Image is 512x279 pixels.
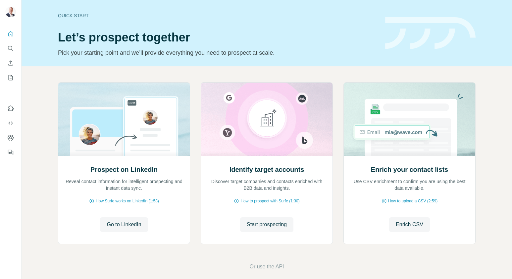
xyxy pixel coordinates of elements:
span: How to upload a CSV (2:59) [388,198,437,204]
div: Quick start [58,12,377,19]
img: Avatar [5,7,16,17]
button: Search [5,42,16,54]
button: Quick start [5,28,16,40]
button: Go to LinkedIn [100,217,148,232]
span: Enrich CSV [396,221,423,229]
h2: Identify target accounts [230,165,304,174]
button: Dashboard [5,132,16,144]
p: Discover target companies and contacts enriched with B2B data and insights. [208,178,326,191]
button: Use Surfe on LinkedIn [5,103,16,114]
span: Start prospecting [247,221,287,229]
img: Enrich your contact lists [343,83,476,156]
span: How Surfe works on LinkedIn (1:58) [96,198,159,204]
button: Or use the API [249,263,284,271]
span: Go to LinkedIn [107,221,141,229]
button: My lists [5,72,16,84]
h1: Let’s prospect together [58,31,377,44]
span: How to prospect with Surfe (1:30) [240,198,299,204]
button: Use Surfe API [5,117,16,129]
img: banner [385,17,476,49]
button: Enrich CSV [389,217,430,232]
p: Reveal contact information for intelligent prospecting and instant data sync. [65,178,183,191]
img: Prospect on LinkedIn [58,83,190,156]
h2: Prospect on LinkedIn [90,165,158,174]
button: Feedback [5,146,16,158]
button: Enrich CSV [5,57,16,69]
img: Identify target accounts [201,83,333,156]
p: Pick your starting point and we’ll provide everything you need to prospect at scale. [58,48,377,57]
h2: Enrich your contact lists [371,165,448,174]
p: Use CSV enrichment to confirm you are using the best data available. [350,178,469,191]
button: Start prospecting [240,217,293,232]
